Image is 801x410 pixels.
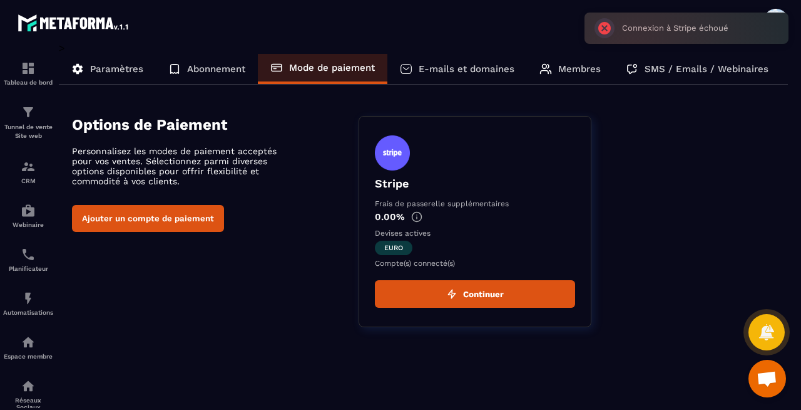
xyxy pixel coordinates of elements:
img: formation [21,105,36,120]
img: logo [18,11,130,34]
span: euro [375,241,412,255]
a: Ouvrir le chat [748,360,786,397]
p: Automatisations [3,309,53,316]
p: Mode de paiement [289,62,375,73]
img: zap.8ac5aa27.svg [447,289,457,299]
a: automationsautomationsEspace membre [3,325,53,369]
img: formation [21,61,36,76]
p: Membres [558,63,601,75]
p: CRM [3,177,53,184]
img: formation [21,159,36,174]
p: Webinaire [3,221,53,228]
p: Planificateur [3,265,53,272]
p: Tableau de bord [3,79,53,86]
img: automations [21,291,36,306]
h4: Options de Paiement [72,116,359,134]
a: formationformationTunnel de vente Site web [3,95,53,150]
p: Stripe [375,177,575,190]
p: Devises actives [375,229,575,238]
img: automations [21,203,36,218]
p: Abonnement [187,63,245,75]
img: social-network [21,379,36,394]
p: 0.00% [375,211,575,223]
p: Compte(s) connecté(s) [375,259,575,268]
a: formationformationTableau de bord [3,51,53,95]
img: automations [21,335,36,350]
div: > [59,42,788,346]
img: stripe.9bed737a.svg [375,135,410,171]
button: Continuer [375,280,575,308]
p: SMS / Emails / Webinaires [645,63,768,75]
a: schedulerschedulerPlanificateur [3,238,53,281]
a: formationformationCRM [3,150,53,194]
p: E-mails et domaines [419,63,514,75]
p: Personnalisez les modes de paiement acceptés pour vos ventes. Sélectionnez parmi diverses options... [72,146,291,186]
p: Espace membre [3,353,53,360]
img: info-gr.5499bf25.svg [411,211,422,223]
button: Ajouter un compte de paiement [72,205,224,232]
a: automationsautomationsWebinaire [3,194,53,238]
p: Tunnel de vente Site web [3,123,53,140]
p: Frais de passerelle supplémentaires [375,199,575,208]
img: scheduler [21,247,36,262]
a: automationsautomationsAutomatisations [3,281,53,325]
p: Paramètres [90,63,143,75]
